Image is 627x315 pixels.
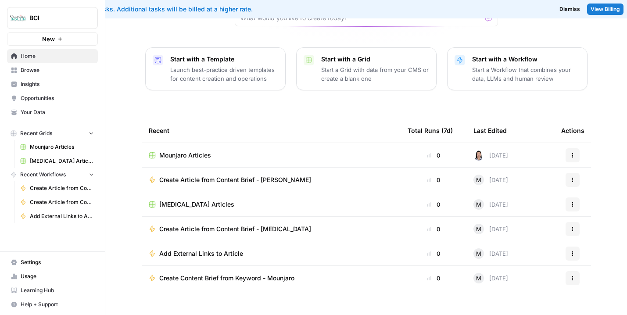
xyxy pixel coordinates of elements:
[21,80,94,88] span: Insights
[473,118,507,143] div: Last Edited
[16,140,98,154] a: Mounjaro Articles
[159,274,294,283] span: Create Content Brief from Keyword - Mounjaro
[21,108,94,116] span: Your Data
[473,273,508,283] div: [DATE]
[476,175,481,184] span: M
[473,175,508,185] div: [DATE]
[7,77,98,91] a: Insights
[447,47,588,90] button: Start with a WorkflowStart a Workflow that combines your data, LLMs and human review
[21,272,94,280] span: Usage
[408,151,459,160] div: 0
[408,175,459,184] div: 0
[159,225,311,233] span: Create Article from Content Brief - [MEDICAL_DATA]
[408,225,459,233] div: 0
[145,47,286,90] button: Start with a TemplateLaunch best-practice driven templates for content creation and operations
[7,7,98,29] button: Workspace: BCI
[16,154,98,168] a: [MEDICAL_DATA] Articles
[321,65,429,83] p: Start a Grid with data from your CMS or create a blank one
[30,184,94,192] span: Create Article from Content Brief - [PERSON_NAME]
[7,32,98,46] button: New
[170,65,278,83] p: Launch best-practice driven templates for content creation and operations
[16,209,98,223] a: Add External Links to Article
[472,55,580,64] p: Start with a Workflow
[473,150,508,161] div: [DATE]
[20,171,66,179] span: Recent Workflows
[408,118,453,143] div: Total Runs (7d)
[149,200,394,209] a: [MEDICAL_DATA] Articles
[7,283,98,297] a: Learning Hub
[7,168,98,181] button: Recent Workflows
[321,55,429,64] p: Start with a Grid
[473,248,508,259] div: [DATE]
[476,200,481,209] span: M
[476,249,481,258] span: M
[30,157,94,165] span: [MEDICAL_DATA] Articles
[16,181,98,195] a: Create Article from Content Brief - [PERSON_NAME]
[159,175,311,184] span: Create Article from Content Brief - [PERSON_NAME]
[472,65,580,83] p: Start a Workflow that combines your data, LLMs and human review
[21,286,94,294] span: Learning Hub
[170,55,278,64] p: Start with a Template
[476,225,481,233] span: M
[149,175,394,184] a: Create Article from Content Brief - [PERSON_NAME]
[7,255,98,269] a: Settings
[408,200,459,209] div: 0
[591,5,620,13] span: View Billing
[159,200,234,209] span: [MEDICAL_DATA] Articles
[159,249,243,258] span: Add External Links to Article
[149,151,394,160] a: Mounjaro Articles
[559,5,580,13] span: Dismiss
[7,297,98,311] button: Help + Support
[408,274,459,283] div: 0
[30,198,94,206] span: Create Article from Content Brief - [MEDICAL_DATA]
[42,35,55,43] span: New
[149,225,394,233] a: Create Article from Content Brief - [MEDICAL_DATA]
[21,258,94,266] span: Settings
[7,105,98,119] a: Your Data
[7,5,403,14] div: You've used your included tasks. Additional tasks will be billed at a higher rate.
[7,49,98,63] a: Home
[159,151,211,160] span: Mounjaro Articles
[473,150,484,161] img: o5ihwofzv8qs9qx8tgaced5xajsg
[21,301,94,308] span: Help + Support
[473,224,508,234] div: [DATE]
[29,14,82,22] span: BCI
[21,52,94,60] span: Home
[476,274,481,283] span: M
[21,94,94,102] span: Opportunities
[561,118,584,143] div: Actions
[556,4,584,15] button: Dismiss
[408,249,459,258] div: 0
[7,63,98,77] a: Browse
[587,4,623,15] a: View Billing
[149,249,394,258] a: Add External Links to Article
[7,91,98,105] a: Opportunities
[16,195,98,209] a: Create Article from Content Brief - [MEDICAL_DATA]
[7,127,98,140] button: Recent Grids
[149,118,394,143] div: Recent
[21,66,94,74] span: Browse
[473,199,508,210] div: [DATE]
[296,47,437,90] button: Start with a GridStart a Grid with data from your CMS or create a blank one
[149,274,394,283] a: Create Content Brief from Keyword - Mounjaro
[10,10,26,26] img: BCI Logo
[7,269,98,283] a: Usage
[30,212,94,220] span: Add External Links to Article
[20,129,52,137] span: Recent Grids
[30,143,94,151] span: Mounjaro Articles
